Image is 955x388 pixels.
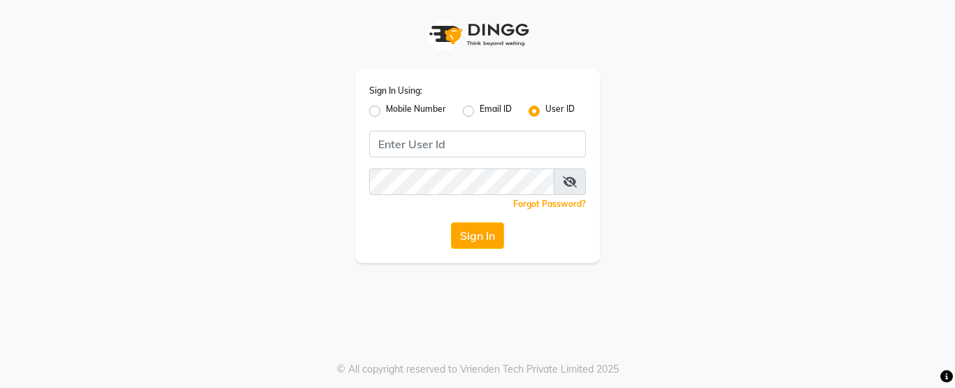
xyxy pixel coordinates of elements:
[386,103,446,120] label: Mobile Number
[451,222,504,249] button: Sign In
[369,168,554,195] input: Username
[480,103,512,120] label: Email ID
[513,199,586,209] a: Forgot Password?
[369,85,422,97] label: Sign In Using:
[369,131,586,157] input: Username
[545,103,575,120] label: User ID
[422,14,533,55] img: logo1.svg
